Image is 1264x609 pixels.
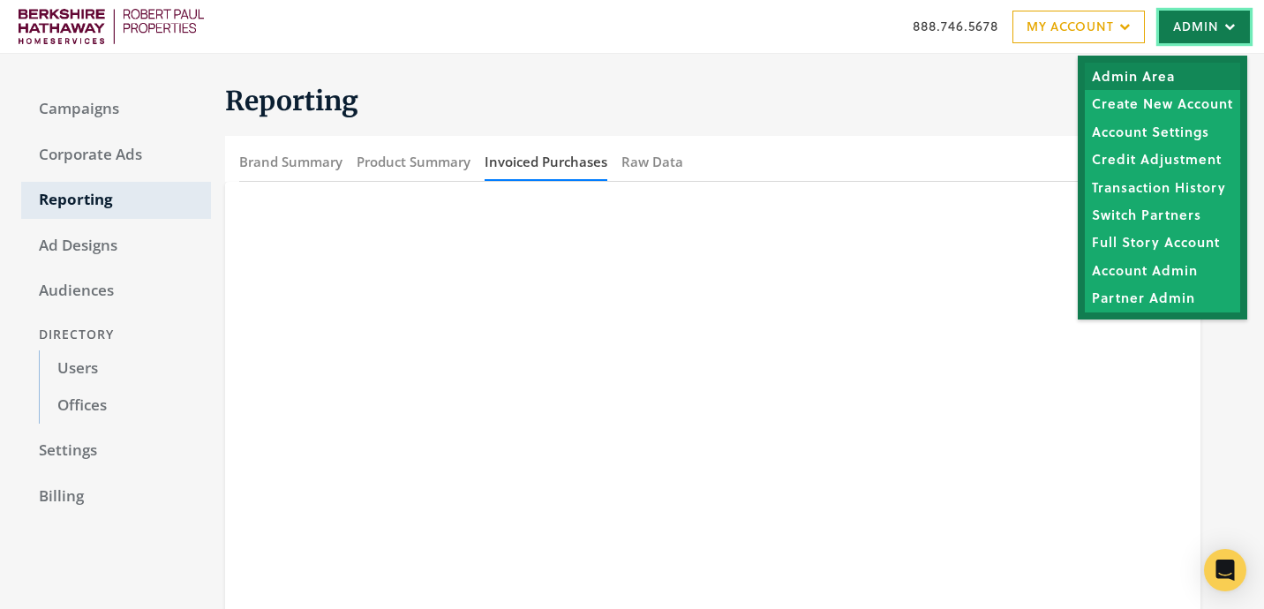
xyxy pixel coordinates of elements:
[485,143,607,181] button: Invoiced Purchases
[21,478,211,515] a: Billing
[21,137,211,174] a: Corporate Ads
[39,350,211,387] a: Users
[21,182,211,219] a: Reporting
[357,143,470,181] button: Product Summary
[21,228,211,265] a: Ad Designs
[1085,229,1240,256] a: Full Story Account
[1085,256,1240,283] a: Account Admin
[1085,284,1240,312] a: Partner Admin
[1204,549,1246,591] div: Open Intercom Messenger
[21,273,211,310] a: Audiences
[1159,11,1250,43] a: Admin
[225,84,1200,118] h1: Reporting
[21,319,211,351] div: Directory
[1085,117,1240,145] a: Account Settings
[1085,90,1240,117] a: Create New Account
[14,4,208,48] img: Adwerx
[21,432,211,470] a: Settings
[1085,173,1240,200] a: Transaction History
[39,387,211,425] a: Offices
[21,91,211,128] a: Campaigns
[239,143,342,181] button: Brand Summary
[1085,200,1240,228] a: Switch Partners
[913,17,998,35] a: 888.746.5678
[1085,146,1240,173] a: Credit Adjustment
[1085,63,1240,90] a: Admin Area
[621,143,683,181] button: Raw Data
[1012,11,1145,43] a: My Account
